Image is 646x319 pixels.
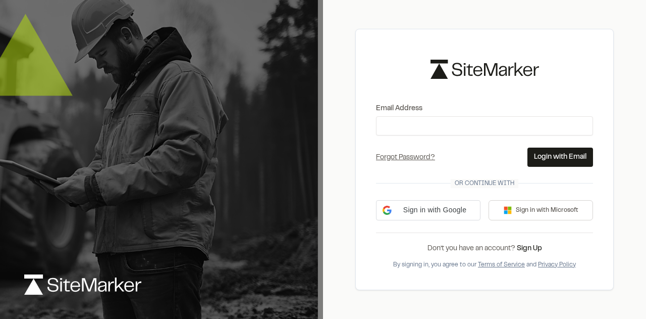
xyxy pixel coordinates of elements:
[478,260,525,269] button: Terms of Service
[376,260,593,269] div: By signing in, you agree to our and
[538,260,576,269] button: Privacy Policy
[517,246,542,252] a: Sign Up
[376,103,593,114] label: Email Address
[376,155,435,161] a: Forgot Password?
[430,60,539,78] img: logo-black-rebrand.svg
[396,205,474,215] span: Sign in with Google
[24,275,141,295] img: logo-white-rebrand.svg
[376,200,480,220] div: Sign in with Google
[376,243,593,254] div: Don’t you have an account?
[527,148,593,167] button: Login with Email
[489,200,593,220] button: Sign in with Microsoft
[451,179,518,188] span: Or continue with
